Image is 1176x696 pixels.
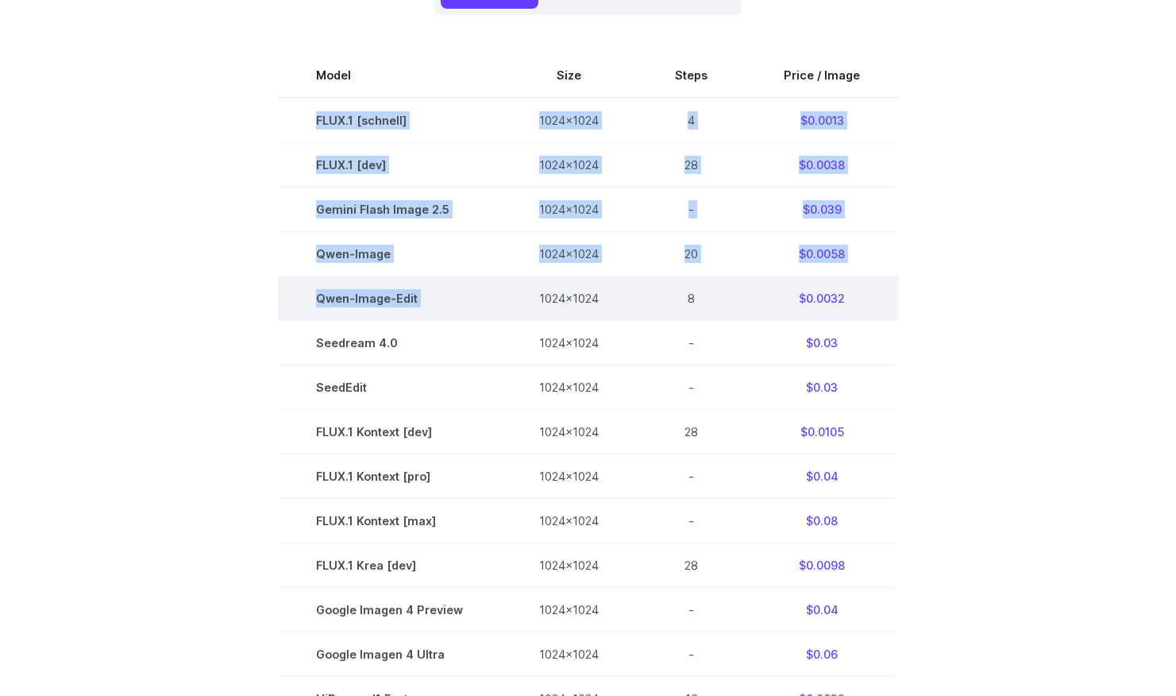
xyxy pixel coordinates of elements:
td: Google Imagen 4 Preview [278,588,501,632]
td: FLUX.1 Kontext [pro] [278,454,501,498]
td: $0.039 [746,187,898,231]
td: 1024x1024 [501,632,637,677]
td: 28 [637,409,746,454]
td: Seedream 4.0 [278,320,501,365]
td: $0.08 [746,499,898,543]
td: $0.03 [746,320,898,365]
th: Steps [637,53,746,98]
td: Google Imagen 4 Ultra [278,632,501,677]
td: Qwen-Image [278,231,501,276]
td: 28 [637,543,746,588]
td: FLUX.1 Krea [dev] [278,543,501,588]
td: 1024x1024 [501,588,637,632]
td: $0.0032 [746,276,898,320]
td: $0.04 [746,454,898,498]
td: $0.0105 [746,409,898,454]
td: $0.0013 [746,98,898,143]
td: Qwen-Image-Edit [278,276,501,320]
td: 1024x1024 [501,320,637,365]
td: - [637,365,746,409]
td: 1024x1024 [501,409,637,454]
td: $0.04 [746,588,898,632]
th: Price / Image [746,53,898,98]
td: 8 [637,276,746,320]
td: FLUX.1 Kontext [max] [278,499,501,543]
td: 1024x1024 [501,98,637,143]
td: FLUX.1 Kontext [dev] [278,409,501,454]
td: FLUX.1 [schnell] [278,98,501,143]
th: Model [278,53,501,98]
td: $0.0058 [746,231,898,276]
td: $0.0038 [746,142,898,187]
td: 1024x1024 [501,365,637,409]
td: 1024x1024 [501,499,637,543]
span: Gemini Flash Image 2.5 [316,200,463,218]
td: 20 [637,231,746,276]
td: 1024x1024 [501,543,637,588]
td: 1024x1024 [501,187,637,231]
td: FLUX.1 [dev] [278,142,501,187]
td: - [637,499,746,543]
td: 4 [637,98,746,143]
th: Size [501,53,637,98]
td: - [637,320,746,365]
td: 1024x1024 [501,142,637,187]
td: 1024x1024 [501,454,637,498]
td: 1024x1024 [501,276,637,320]
td: $0.06 [746,632,898,677]
td: 28 [637,142,746,187]
td: SeedEdit [278,365,501,409]
td: $0.0098 [746,543,898,588]
td: 1024x1024 [501,231,637,276]
td: $0.03 [746,365,898,409]
td: - [637,632,746,677]
td: - [637,187,746,231]
td: - [637,588,746,632]
td: - [637,454,746,498]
